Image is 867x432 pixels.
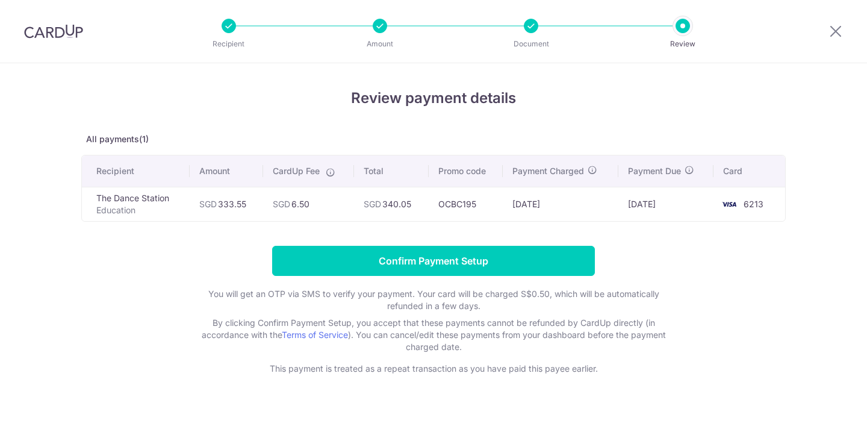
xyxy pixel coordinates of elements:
[354,155,428,187] th: Total
[193,363,674,375] p: This payment is treated as a repeat transaction as you have paid this payee earlier.
[638,38,727,50] p: Review
[273,165,320,177] span: CardUp Fee
[486,38,576,50] p: Document
[618,187,713,221] td: [DATE]
[272,246,595,276] input: Confirm Payment Setup
[82,187,190,221] td: The Dance Station
[193,288,674,312] p: You will get an OTP via SMS to verify your payment. Your card will be charged S$0.50, which will ...
[713,155,785,187] th: Card
[335,38,424,50] p: Amount
[429,155,503,187] th: Promo code
[273,199,290,209] span: SGD
[628,165,681,177] span: Payment Due
[199,199,217,209] span: SGD
[789,396,855,426] iframe: Opens a widget where you can find more information
[184,38,273,50] p: Recipient
[96,204,180,216] p: Education
[81,87,786,109] h4: Review payment details
[512,165,584,177] span: Payment Charged
[354,187,428,221] td: 340.05
[364,199,381,209] span: SGD
[282,330,348,340] a: Terms of Service
[717,197,741,211] img: <span class="translation_missing" title="translation missing: en.account_steps.new_confirm_form.b...
[82,155,190,187] th: Recipient
[429,187,503,221] td: OCBC195
[263,187,354,221] td: 6.50
[81,133,786,145] p: All payments(1)
[24,24,83,39] img: CardUp
[193,317,674,353] p: By clicking Confirm Payment Setup, you accept that these payments cannot be refunded by CardUp di...
[744,199,763,209] span: 6213
[190,155,263,187] th: Amount
[190,187,263,221] td: 333.55
[503,187,618,221] td: [DATE]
